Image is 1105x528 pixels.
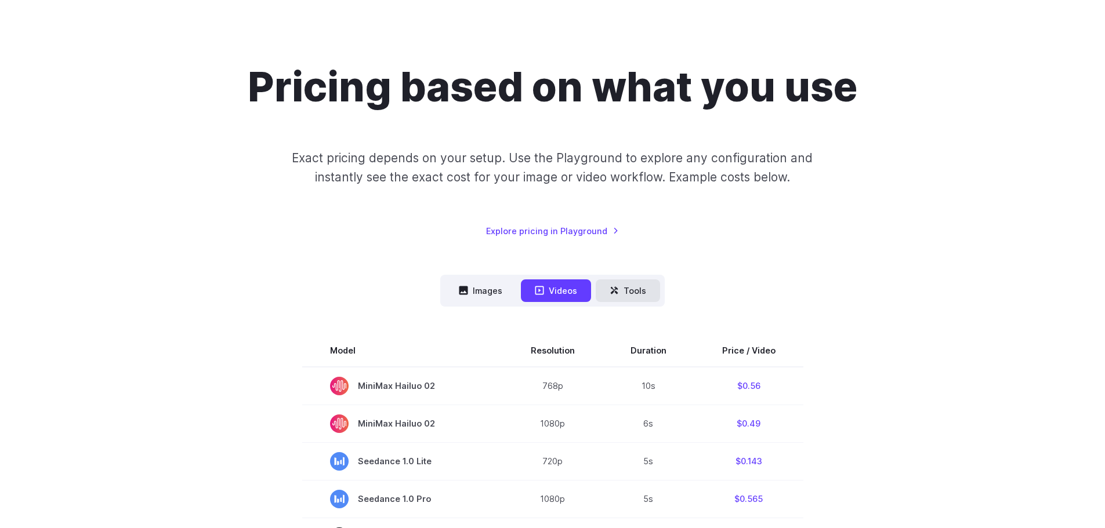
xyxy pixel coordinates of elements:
td: $0.143 [694,442,803,480]
button: Tools [596,279,660,302]
td: 1080p [503,480,603,518]
span: Seedance 1.0 Pro [330,490,475,508]
td: 6s [603,405,694,442]
th: Duration [603,334,694,367]
p: Exact pricing depends on your setup. Use the Playground to explore any configuration and instantl... [270,148,835,187]
td: $0.56 [694,367,803,405]
th: Price / Video [694,334,803,367]
span: MiniMax Hailuo 02 [330,377,475,395]
h1: Pricing based on what you use [248,63,857,111]
td: 1080p [503,405,603,442]
button: Images [445,279,516,302]
th: Model [302,334,503,367]
td: $0.49 [694,405,803,442]
button: Videos [521,279,591,302]
span: Seedance 1.0 Lite [330,452,475,471]
a: Explore pricing in Playground [486,224,619,238]
span: MiniMax Hailuo 02 [330,414,475,433]
td: 5s [603,480,694,518]
td: 10s [603,367,694,405]
td: 5s [603,442,694,480]
td: $0.565 [694,480,803,518]
td: 768p [503,367,603,405]
th: Resolution [503,334,603,367]
td: 720p [503,442,603,480]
